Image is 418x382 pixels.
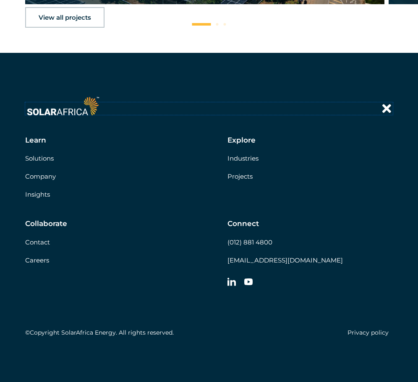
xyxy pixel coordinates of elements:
[347,329,389,336] a: Privacy policy
[224,23,226,26] span: Go to slide 3
[25,219,67,228] h5: Collaborate
[25,172,56,180] a: Company
[227,136,256,144] h5: Explore
[216,23,219,26] span: Go to slide 2
[25,256,49,264] a: Careers
[25,238,50,246] a: Contact
[25,136,46,144] h5: Learn
[227,238,272,246] a: (012) 881 4800
[227,256,343,264] a: [EMAIL_ADDRESS][DOMAIN_NAME]
[192,23,211,26] span: Go to slide 1
[227,172,253,180] a: Projects
[227,154,259,162] a: Industries
[227,219,259,228] h5: Connect
[25,154,54,162] a: Solutions
[25,326,174,339] h5: ©Copyright SolarAfrica Energy. All rights reserved.
[25,190,50,198] a: Insights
